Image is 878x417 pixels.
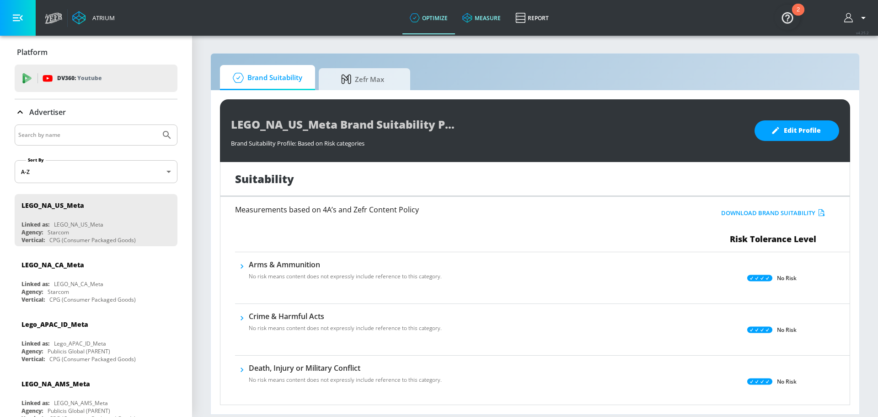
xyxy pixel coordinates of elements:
[249,311,442,338] div: Crime & Harmful ActsNo risk means content does not expressly include reference to this category.
[775,5,800,30] button: Open Resource Center, 2 new notifications
[48,407,110,415] div: Publicis Global (PARENT)
[21,236,45,244] div: Vertical:
[21,407,43,415] div: Agency:
[773,125,821,136] span: Edit Profile
[249,324,442,332] p: No risk means content does not expressly include reference to this category.
[54,340,106,347] div: Lego_APAC_ID_Meta
[402,1,455,34] a: optimize
[21,288,43,296] div: Agency:
[249,260,442,270] h6: Arms & Ammunition
[49,236,136,244] div: CPG (Consumer Packaged Goods)
[797,10,800,22] div: 2
[15,39,177,65] div: Platform
[755,120,839,141] button: Edit Profile
[15,99,177,125] div: Advertiser
[719,206,827,220] button: Download Brand Suitability
[777,377,797,386] p: No Risk
[21,347,43,355] div: Agency:
[21,340,49,347] div: Linked as:
[231,135,745,147] div: Brand Suitability Profile: Based on Risk categories
[72,11,115,25] a: Atrium
[17,47,48,57] p: Platform
[229,67,302,89] span: Brand Suitability
[15,65,177,92] div: DV360: Youtube
[57,73,102,83] p: DV360:
[54,280,103,288] div: LEGO_NA_CA_Meta
[249,376,442,384] p: No risk means content does not expressly include reference to this category.
[15,194,177,246] div: LEGO_NA_US_MetaLinked as:LEGO_NA_US_MetaAgency:StarcomVertical:CPG (Consumer Packaged Goods)
[29,107,66,117] p: Advertiser
[77,73,102,83] p: Youtube
[49,296,136,303] div: CPG (Consumer Packaged Goods)
[455,1,508,34] a: measure
[15,254,177,306] div: LEGO_NA_CA_MetaLinked as:LEGO_NA_CA_MetaAgency:StarcomVertical:CPG (Consumer Packaged Goods)
[26,157,46,163] label: Sort By
[249,272,442,281] p: No risk means content does not expressly include reference to this category.
[328,68,397,90] span: Zefr Max
[235,206,645,213] h6: Measurements based on 4A’s and Zefr Content Policy
[856,30,869,35] span: v 4.25.2
[21,355,45,363] div: Vertical:
[730,233,816,244] span: Risk Tolerance Level
[49,355,136,363] div: CPG (Consumer Packaged Goods)
[21,260,84,269] div: LEGO_NA_CA_Meta
[249,311,442,321] h6: Crime & Harmful Acts
[48,347,110,355] div: Publicis Global (PARENT)
[48,228,69,236] div: Starcom
[235,171,294,186] h1: Suitability
[21,379,90,388] div: LEGO_NA_AMS_Meta
[48,288,69,296] div: Starcom
[15,313,177,365] div: Lego_APAC_ID_MetaLinked as:Lego_APAC_ID_MetaAgency:Publicis Global (PARENT)Vertical:CPG (Consumer...
[21,280,49,288] div: Linked as:
[249,363,442,373] h6: Death, Injury or Military Conflict
[18,129,157,141] input: Search by name
[21,228,43,236] div: Agency:
[249,363,442,390] div: Death, Injury or Military ConflictNo risk means content does not expressly include reference to t...
[21,201,84,210] div: LEGO_NA_US_Meta
[89,14,115,22] div: Atrium
[15,160,177,183] div: A-Z
[54,399,108,407] div: LEGO_NA_AMS_Meta
[777,273,797,283] p: No Risk
[777,325,797,335] p: No Risk
[21,221,49,228] div: Linked as:
[54,221,103,228] div: LEGO_NA_US_Meta
[508,1,556,34] a: Report
[21,320,88,329] div: Lego_APAC_ID_Meta
[249,260,442,286] div: Arms & AmmunitionNo risk means content does not expressly include reference to this category.
[21,296,45,303] div: Vertical:
[21,399,49,407] div: Linked as:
